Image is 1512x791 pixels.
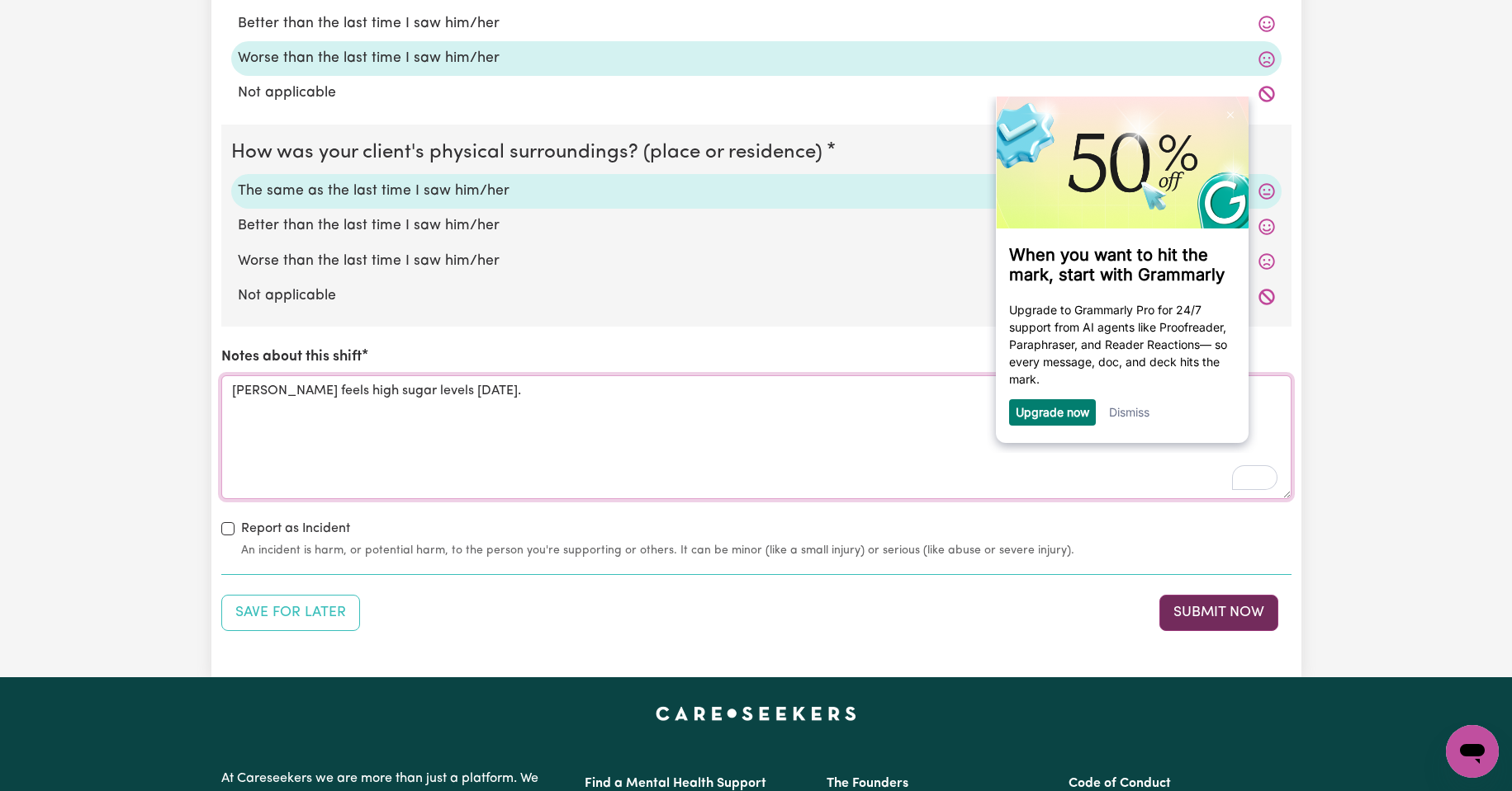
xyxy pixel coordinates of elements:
h3: When you want to hit the mark, start with Grammarly [22,148,249,188]
label: Worse than the last time I saw him/her [238,251,1275,272]
label: Better than the last time I saw him/her [238,13,1275,35]
img: close_x_white.png [240,15,247,22]
label: Notes about this shift [221,346,362,368]
button: Submit your job report [1159,595,1278,631]
a: Code of Conduct [1069,777,1171,790]
label: Not applicable [238,82,1275,104]
label: Better than the last time I saw him/her [238,215,1275,237]
label: Report as Incident [241,519,350,539]
label: Worse than the last time I saw him/her [238,48,1275,69]
a: Careseekers home page [656,707,856,720]
a: Dismiss [122,308,163,323]
legend: How was your client's physical surroundings? (place or residence) [231,138,829,167]
a: Upgrade now [29,308,102,323]
p: Upgrade to Grammarly Pro for 24/7 support from AI agents like Proofreader, Paraphraser, and Reade... [22,205,249,291]
a: The Founders [827,777,908,790]
textarea: To enrich screen reader interactions, please activate Accessibility in Grammarly extension settings [221,375,1292,499]
label: Not applicable [238,285,1275,307]
small: An incident is harm, or potential harm, to the person you're supporting or others. It can be mino... [241,542,1292,559]
iframe: Button to launch messaging window [1446,725,1499,778]
label: The same as the last time I saw him/her [238,181,1275,202]
button: Save your job report [221,595,360,631]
